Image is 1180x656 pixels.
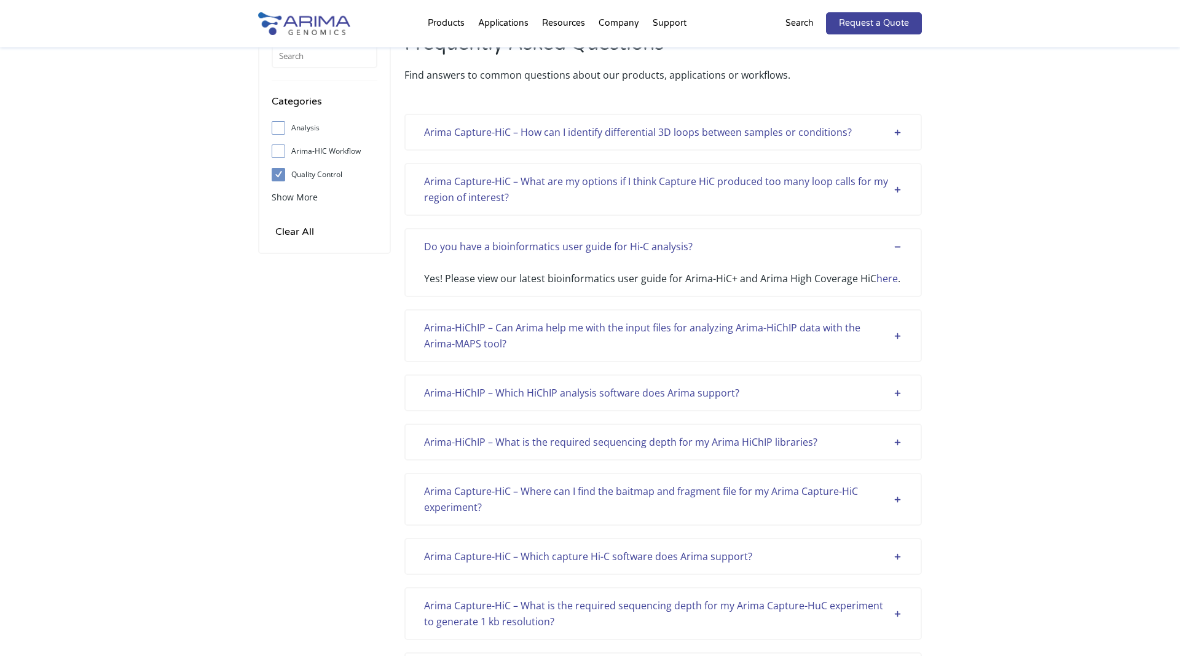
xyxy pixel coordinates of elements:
[424,239,902,255] div: Do you have a bioinformatics user guide for Hi-C analysis?
[258,12,350,35] img: Arima-Genomics-logo
[272,119,377,137] label: Analysis
[272,223,318,240] input: Clear All
[272,93,377,119] h4: Categories
[424,320,902,352] div: Arima-HiChIP – Can Arima help me with the input files for analyzing Arima-HiChIP data with the Ar...
[424,385,902,401] div: Arima-HiChIP – Which HiChIP analysis software does Arima support?
[424,173,902,205] div: Arima Capture-HiC – What are my options if I think Capture HiC produced too many loop calls for m...
[424,124,902,140] div: Arima Capture-HiC – How can I identify differential 3D loops between samples or conditions?
[272,142,377,160] label: Arima-HIC Workflow
[404,67,922,83] p: Find answers to common questions about our products, applications or workflows.
[424,483,902,515] div: Arima Capture-HiC – Where can I find the baitmap and fragment file for my Arima Capture-HiC exper...
[272,165,377,184] label: Quality Control
[272,191,318,203] span: Show More
[424,434,902,450] div: Arima-HiChIP – What is the required sequencing depth for my Arima HiChIP libraries?
[404,30,922,67] h2: Frequently Asked Questions
[424,598,902,630] div: Arima Capture-HiC – What is the required sequencing depth for my Arima Capture-HuC experiment to ...
[424,255,902,287] div: Yes! Please view our latest bioinformatics user guide for Arima-HiC+ and Arima High Coverage HiC .
[876,272,898,285] a: here
[785,15,814,31] p: Search
[826,12,922,34] a: Request a Quote
[424,548,902,564] div: Arima Capture-HiC – Which capture Hi-C software does Arima support?
[272,44,377,68] input: Search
